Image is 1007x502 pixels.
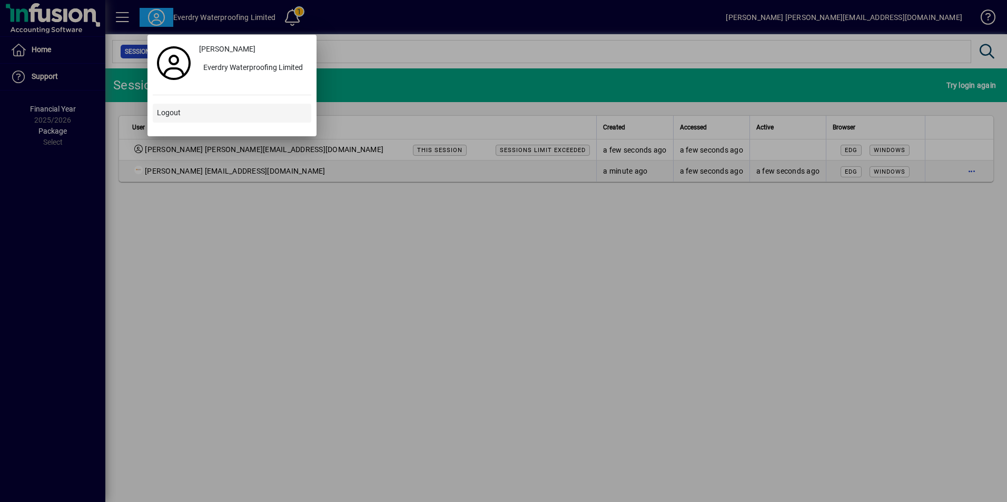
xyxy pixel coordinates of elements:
[153,54,195,73] a: Profile
[153,104,311,123] button: Logout
[157,107,181,118] span: Logout
[195,59,311,78] button: Everdry Waterproofing Limited
[195,40,311,59] a: [PERSON_NAME]
[199,44,255,55] span: [PERSON_NAME]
